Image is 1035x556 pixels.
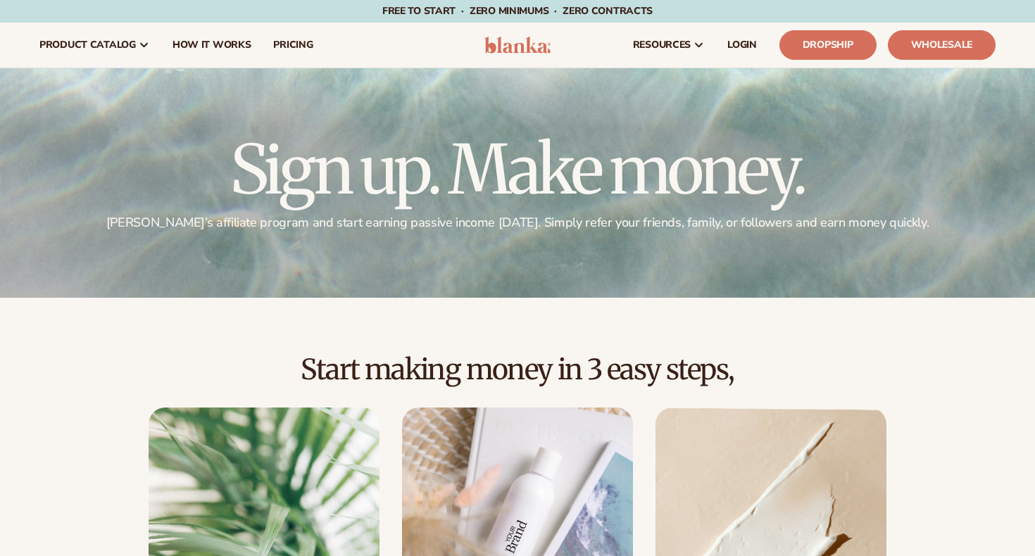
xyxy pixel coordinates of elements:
[39,354,996,385] h2: Start making money in 3 easy steps,
[716,23,768,68] a: LOGIN
[106,136,929,203] h1: Sign up. Make money.
[262,23,324,68] a: pricing
[161,23,263,68] a: How It Works
[633,39,691,51] span: resources
[888,30,996,60] a: Wholesale
[106,215,929,231] p: [PERSON_NAME]’s affiliate program and start earning passive income [DATE]. Simply refer your frie...
[727,39,757,51] span: LOGIN
[273,39,313,51] span: pricing
[382,4,653,18] span: Free to start · ZERO minimums · ZERO contracts
[779,30,877,60] a: Dropship
[39,39,136,51] span: product catalog
[622,23,716,68] a: resources
[484,37,551,53] img: logo
[28,23,161,68] a: product catalog
[172,39,251,51] span: How It Works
